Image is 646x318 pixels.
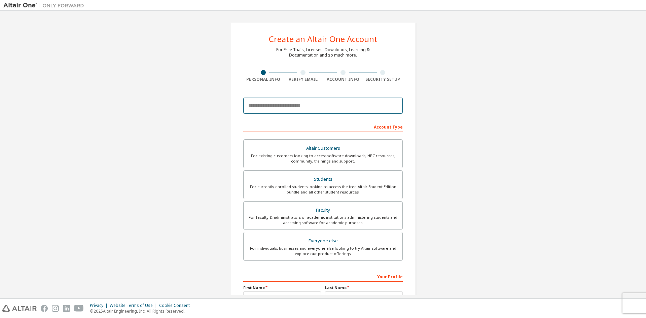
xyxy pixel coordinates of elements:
[2,305,37,312] img: altair_logo.svg
[269,35,378,43] div: Create an Altair One Account
[248,184,398,195] div: For currently enrolled students looking to access the free Altair Student Edition bundle and all ...
[3,2,87,9] img: Altair One
[110,303,159,308] div: Website Terms of Use
[248,144,398,153] div: Altair Customers
[90,308,194,314] p: © 2025 Altair Engineering, Inc. All Rights Reserved.
[63,305,70,312] img: linkedin.svg
[243,77,283,82] div: Personal Info
[363,77,403,82] div: Security Setup
[248,236,398,246] div: Everyone else
[243,271,403,282] div: Your Profile
[159,303,194,308] div: Cookie Consent
[325,285,403,290] label: Last Name
[90,303,110,308] div: Privacy
[248,175,398,184] div: Students
[276,47,370,58] div: For Free Trials, Licenses, Downloads, Learning & Documentation and so much more.
[243,121,403,132] div: Account Type
[248,153,398,164] div: For existing customers looking to access software downloads, HPC resources, community, trainings ...
[74,305,84,312] img: youtube.svg
[243,285,321,290] label: First Name
[283,77,323,82] div: Verify Email
[323,77,363,82] div: Account Info
[248,215,398,225] div: For faculty & administrators of academic institutions administering students and accessing softwa...
[248,206,398,215] div: Faculty
[41,305,48,312] img: facebook.svg
[248,246,398,256] div: For individuals, businesses and everyone else looking to try Altair software and explore our prod...
[52,305,59,312] img: instagram.svg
